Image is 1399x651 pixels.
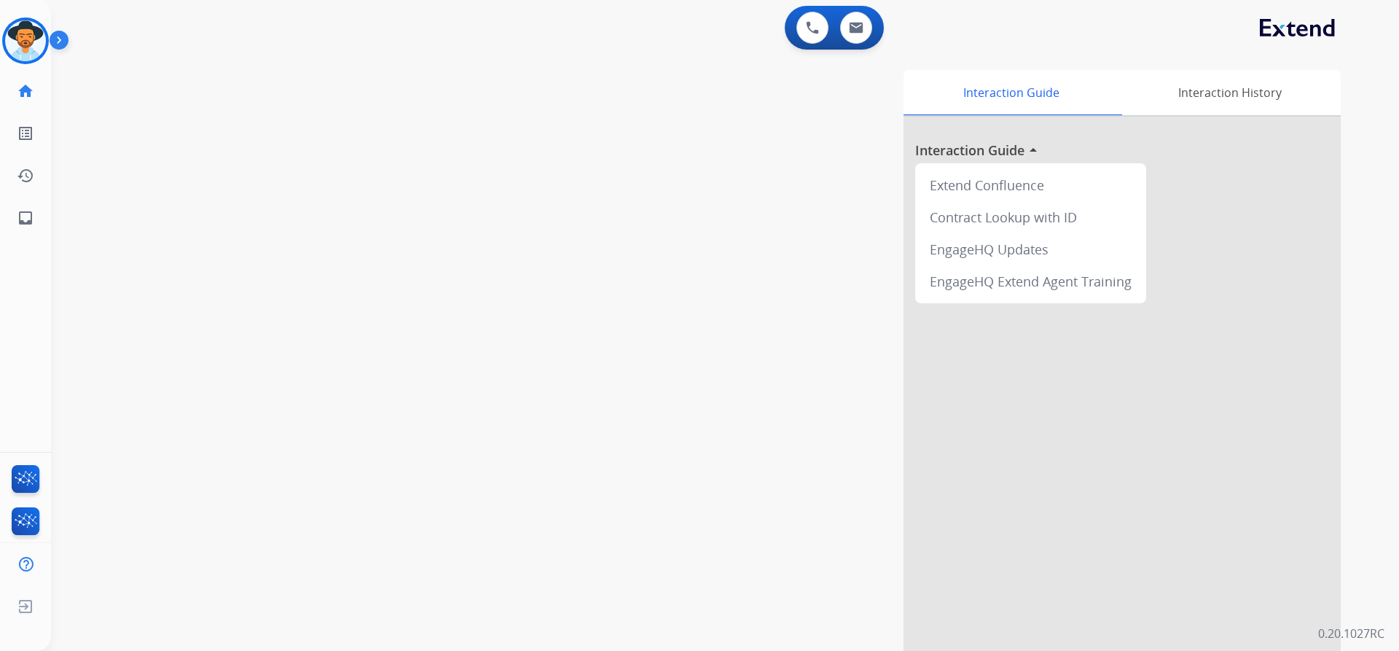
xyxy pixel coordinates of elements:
[921,169,1140,201] div: Extend Confluence
[5,20,46,61] img: avatar
[17,82,34,100] mat-icon: home
[921,233,1140,265] div: EngageHQ Updates
[904,70,1118,115] div: Interaction Guide
[1118,70,1341,115] div: Interaction History
[17,209,34,227] mat-icon: inbox
[1318,625,1384,642] p: 0.20.1027RC
[921,265,1140,297] div: EngageHQ Extend Agent Training
[17,125,34,142] mat-icon: list_alt
[921,201,1140,233] div: Contract Lookup with ID
[17,167,34,184] mat-icon: history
